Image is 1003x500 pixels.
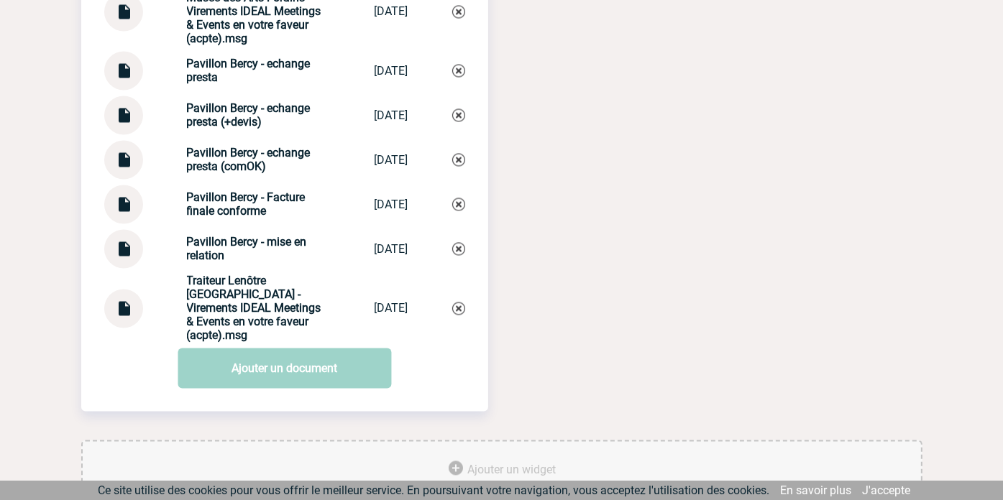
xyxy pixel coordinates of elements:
[187,101,311,129] strong: Pavillon Bercy - echange presta (+devis)
[452,5,465,18] img: Supprimer
[375,198,408,211] div: [DATE]
[81,440,922,500] div: Ajouter des outils d'aide à la gestion de votre événement
[178,348,391,388] a: Ajouter un document
[781,483,852,497] a: En savoir plus
[452,198,465,210] img: Supprimer
[375,64,408,78] div: [DATE]
[863,483,911,497] a: J'accepte
[452,302,465,315] img: Supprimer
[187,146,311,173] strong: Pavillon Bercy - echange presta (comOK)
[187,235,307,262] strong: Pavillon Bercy - mise en relation
[375,242,408,256] div: [DATE]
[467,463,556,476] span: Ajouter un widget
[187,190,306,218] strong: Pavillon Bercy - Facture finale conforme
[375,108,408,122] div: [DATE]
[452,64,465,77] img: Supprimer
[187,57,311,84] strong: Pavillon Bercy - echange presta
[375,301,408,315] div: [DATE]
[452,108,465,121] img: Supprimer
[187,274,321,342] strong: Traiteur Lenôtre [GEOGRAPHIC_DATA] - Virements IDEAL Meetings & Events en votre faveur (acpte).msg
[452,153,465,166] img: Supprimer
[375,153,408,167] div: [DATE]
[452,242,465,255] img: Supprimer
[375,4,408,18] div: [DATE]
[99,483,770,497] span: Ce site utilise des cookies pour vous offrir le meilleur service. En poursuivant votre navigation...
